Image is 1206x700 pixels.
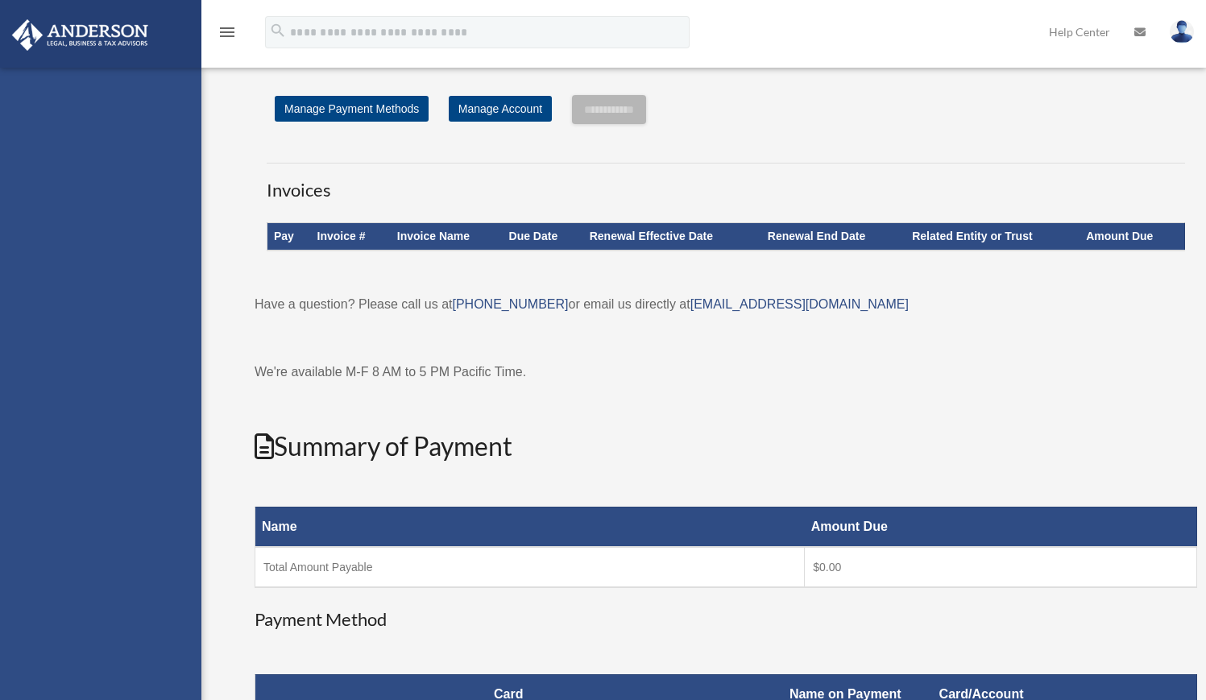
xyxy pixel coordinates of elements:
a: Manage Payment Methods [275,96,429,122]
th: Invoice # [311,223,391,251]
i: menu [218,23,237,42]
a: [EMAIL_ADDRESS][DOMAIN_NAME] [690,297,909,311]
th: Related Entity or Trust [906,223,1080,251]
h3: Payment Method [255,607,1197,632]
i: search [269,22,287,39]
th: Name [255,507,805,547]
img: Anderson Advisors Platinum Portal [7,19,153,51]
h3: Invoices [267,163,1185,203]
th: Amount Due [1080,223,1184,251]
th: Renewal End Date [761,223,906,251]
th: Pay [267,223,311,251]
th: Invoice Name [391,223,503,251]
a: menu [218,28,237,42]
p: Have a question? Please call us at or email us directly at [255,293,1197,316]
th: Amount Due [805,507,1197,547]
h2: Summary of Payment [255,429,1197,465]
a: [PHONE_NUMBER] [452,297,568,311]
p: We're available M-F 8 AM to 5 PM Pacific Time. [255,361,1197,383]
td: Total Amount Payable [255,547,805,587]
th: Renewal Effective Date [583,223,761,251]
a: Manage Account [449,96,552,122]
td: $0.00 [805,547,1197,587]
th: Due Date [503,223,583,251]
img: User Pic [1170,20,1194,43]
